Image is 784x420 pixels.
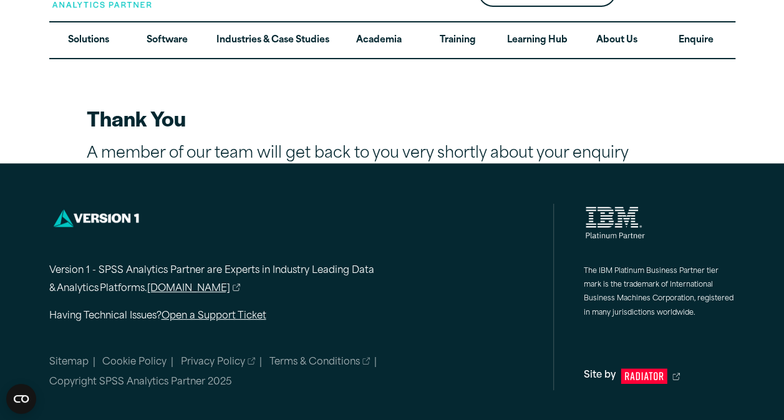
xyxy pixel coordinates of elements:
[584,265,735,321] p: The IBM Platinum Business Partner tier mark is the trademark of International Business Machines C...
[418,22,496,59] a: Training
[339,22,418,59] a: Academia
[269,355,370,370] a: Terms & Conditions
[206,22,339,59] a: Industries & Case Studies
[6,384,36,414] button: Open CMP widget
[87,145,698,163] p: A member of our team will get back to you very shortly about your enquiry
[621,368,667,384] svg: Radiator Digital
[49,308,423,326] p: Having Technical Issues?
[128,22,206,59] a: Software
[49,262,423,298] p: Version 1 - SPSS Analytics Partner are Experts in Industry Leading Data & Analytics Platforms.
[147,280,241,298] a: [DOMAIN_NAME]
[49,22,128,59] a: Solutions
[656,22,735,59] a: Enquire
[162,312,266,321] a: Open a Support Ticket
[49,378,232,387] span: Copyright SPSS Analytics Partner 2025
[584,367,735,385] a: Site by Radiator Digital
[584,367,616,385] span: Site by
[102,358,167,367] a: Cookie Policy
[181,355,256,370] a: Privacy Policy
[497,22,578,59] a: Learning Hub
[49,358,89,367] a: Sitemap
[87,104,698,132] h2: Thank You
[578,22,656,59] a: About Us
[49,355,553,390] nav: Minor links within the footer
[49,22,735,59] nav: Desktop version of site main menu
